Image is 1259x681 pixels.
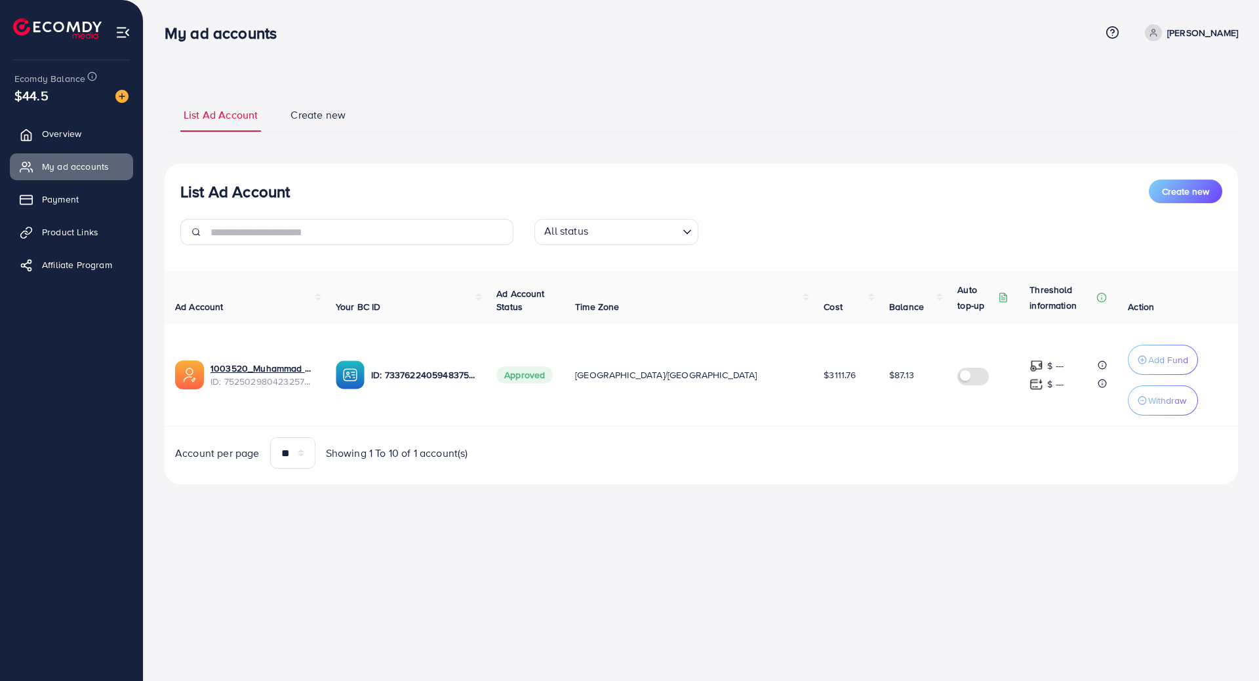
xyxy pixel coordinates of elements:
span: Create new [290,107,346,123]
span: Payment [42,193,79,206]
p: Threshold information [1029,282,1094,313]
img: menu [115,25,130,40]
a: 1003520_Muhammad Zia Munir_1752057834951 [210,362,315,375]
span: $44.5 [14,86,49,105]
span: Overview [42,127,81,140]
span: ID: 7525029804232572935 [210,375,315,388]
p: $ --- [1047,358,1064,374]
span: Showing 1 To 10 of 1 account(s) [326,446,468,461]
a: [PERSON_NAME] [1140,24,1238,41]
img: ic-ba-acc.ded83a64.svg [336,360,365,389]
span: Product Links [42,225,98,239]
img: logo [13,18,102,39]
span: Your BC ID [336,300,381,313]
a: Payment [10,186,133,212]
span: Ecomdy Balance [14,72,85,85]
div: Search for option [534,219,698,245]
div: <span class='underline'>1003520_Muhammad Zia Munir_1752057834951</span></br>7525029804232572935 [210,362,315,389]
img: top-up amount [1029,378,1043,391]
p: Add Fund [1148,352,1188,368]
p: $ --- [1047,376,1064,392]
span: Cost [824,300,843,313]
span: Ad Account [175,300,224,313]
span: Ad Account Status [496,287,545,313]
span: Balance [889,300,924,313]
span: Approved [496,366,553,383]
button: Add Fund [1128,345,1198,375]
a: Overview [10,121,133,147]
a: Product Links [10,219,133,245]
span: [GEOGRAPHIC_DATA]/[GEOGRAPHIC_DATA] [575,368,757,381]
p: Withdraw [1148,393,1186,408]
span: $3111.76 [824,368,856,381]
p: Auto top-up [957,282,995,313]
span: Account per page [175,446,260,461]
input: Search for option [592,222,677,242]
a: My ad accounts [10,153,133,180]
iframe: Chat [1203,622,1249,671]
span: Create new [1162,185,1209,198]
button: Create new [1149,180,1222,203]
span: My ad accounts [42,160,109,173]
span: Affiliate Program [42,258,112,271]
img: top-up amount [1029,359,1043,373]
span: Action [1128,300,1154,313]
img: ic-ads-acc.e4c84228.svg [175,360,204,389]
span: $87.13 [889,368,914,381]
span: All status [542,221,591,242]
h3: My ad accounts [165,24,287,43]
span: List Ad Account [184,107,258,123]
span: Time Zone [575,300,619,313]
p: [PERSON_NAME] [1167,25,1238,41]
p: ID: 7337622405948375042 [371,367,475,383]
img: image [115,90,129,103]
h3: List Ad Account [180,182,290,201]
button: Withdraw [1128,385,1198,416]
a: Affiliate Program [10,252,133,278]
